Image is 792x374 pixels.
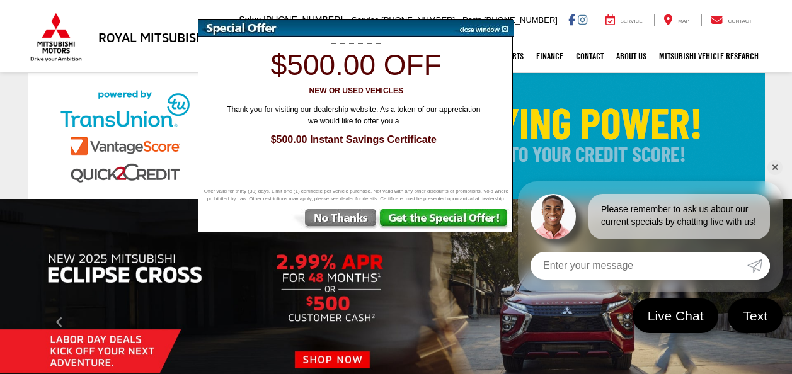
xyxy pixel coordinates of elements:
img: Agent profile photo [531,194,576,239]
img: Mitsubishi [28,13,84,62]
a: Service [596,14,652,26]
span: Service [621,18,643,24]
div: Please remember to ask us about our current specials by chatting live with us! [588,194,770,239]
img: close window [450,20,514,37]
img: Get the Special Offer [379,209,512,232]
a: Parts: Opens in a new tab [498,40,530,72]
a: Map [654,14,698,26]
h1: $500.00 off [205,49,507,81]
span: Service [352,15,379,25]
span: Thank you for visiting our dealership website. As a token of our appreciation we would like to of... [218,105,489,126]
a: Submit [747,252,770,280]
a: Text [728,298,783,333]
h3: Royal Mitsubishi [98,30,209,44]
a: Contact [570,40,610,72]
a: Facebook: Click to visit our Facebook page [568,14,575,25]
span: $500.00 Instant Savings Certificate [212,133,495,147]
a: Mitsubishi Vehicle Research [653,40,765,72]
span: Offer valid for thirty (30) days. Limit one (1) certificate per vehicle purchase. Not valid with ... [202,188,510,203]
a: Live Chat [633,298,719,333]
a: Instagram: Click to visit our Instagram page [578,14,587,25]
span: [PHONE_NUMBER] [263,14,343,25]
span: Contact [728,18,752,24]
h3: New or Used Vehicles [205,87,507,95]
img: Special Offer [198,20,451,37]
span: Text [737,307,774,324]
a: Contact [701,14,762,26]
img: No Thanks, Continue to Website [291,209,379,232]
img: Check Your Buying Power [28,73,765,199]
span: Live Chat [641,307,710,324]
input: Enter your message [531,252,747,280]
span: Sales [239,14,261,25]
span: Map [678,18,689,24]
a: Finance [530,40,570,72]
span: Parts [462,15,481,25]
span: [PHONE_NUMBER] [484,15,558,25]
span: [PHONE_NUMBER] [381,15,455,25]
a: About Us [610,40,653,72]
